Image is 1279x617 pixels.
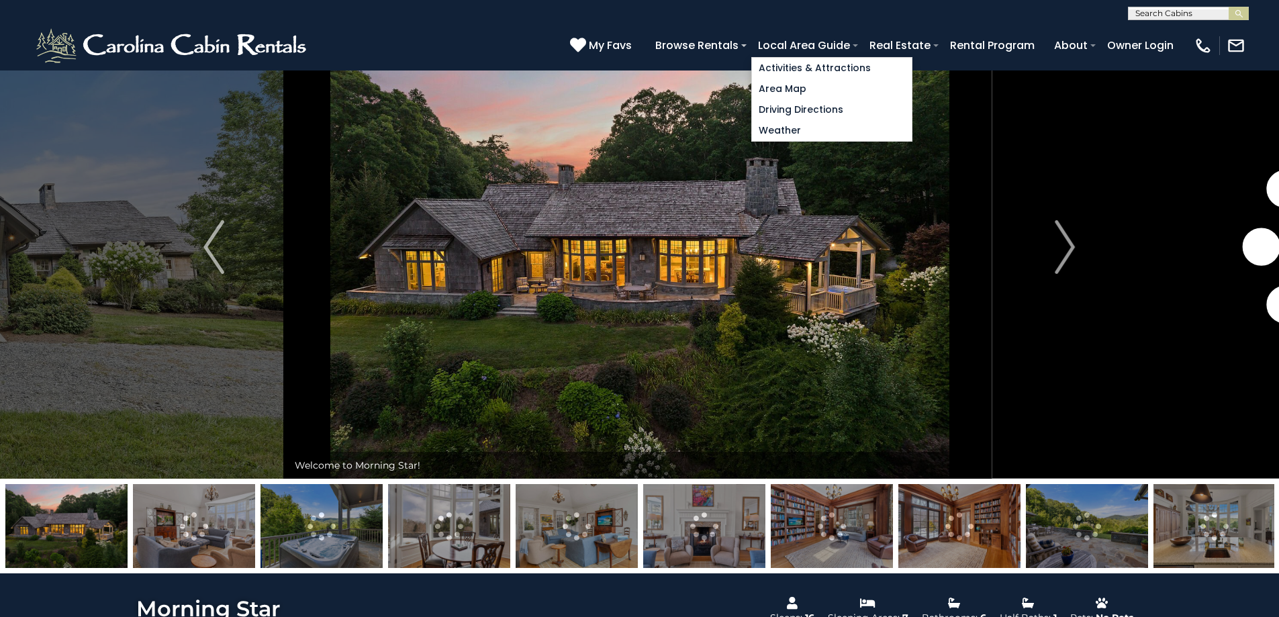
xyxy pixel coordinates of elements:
a: My Favs [570,37,635,54]
img: 163276236 [260,484,383,568]
a: About [1047,34,1094,57]
a: Activities & Attractions [752,58,912,79]
img: White-1-2.png [34,26,312,66]
a: Browse Rentals [649,34,745,57]
img: mail-regular-white.png [1227,36,1245,55]
img: 167813425 [388,484,510,568]
a: Owner Login [1100,34,1180,57]
img: 167813427 [643,484,765,568]
a: Area Map [752,79,912,99]
img: 163276237 [1026,484,1148,568]
div: Welcome to Morning Star! [288,452,992,479]
a: Weather [752,120,912,141]
img: 167813424 [516,484,638,568]
img: phone-regular-white.png [1194,36,1213,55]
span: My Favs [589,37,632,54]
img: 163276238 [1153,484,1276,568]
button: Next [991,15,1139,479]
img: arrow [203,220,224,274]
a: Driving Directions [752,99,912,120]
a: Rental Program [943,34,1041,57]
button: Previous [140,15,287,479]
a: Local Area Guide [751,34,857,57]
img: 167813428 [133,484,255,568]
img: 167813429 [771,484,893,568]
a: Real Estate [863,34,937,57]
img: arrow [1055,220,1075,274]
img: 167813432 [898,484,1021,568]
img: 163276265 [5,484,128,568]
